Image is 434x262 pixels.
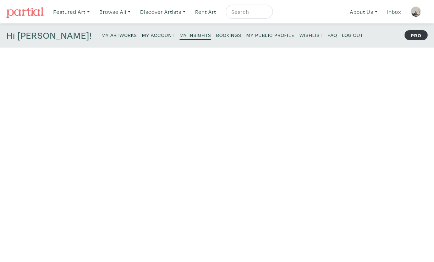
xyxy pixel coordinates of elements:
small: My Insights [180,32,211,38]
a: FAQ [328,30,337,39]
a: Rent Art [192,5,219,19]
a: My Artworks [101,30,137,39]
h4: Hi [PERSON_NAME]! [6,30,92,41]
a: Featured Art [50,5,93,19]
a: Wishlist [300,30,323,39]
input: Search [231,7,266,16]
img: phpThumb.php [411,6,421,17]
small: My Artworks [101,32,137,38]
small: My Account [142,32,175,38]
a: My Insights [180,30,211,40]
small: Log Out [342,32,363,38]
a: Inbox [384,5,404,19]
small: My Public Profile [246,32,295,38]
a: Discover Artists [137,5,189,19]
a: My Public Profile [246,30,295,39]
a: Bookings [216,30,241,39]
a: Log Out [342,30,363,39]
a: My Account [142,30,175,39]
a: About Us [347,5,381,19]
small: FAQ [328,32,337,38]
strong: PRO [405,30,428,40]
a: Browse All [96,5,134,19]
small: Wishlist [300,32,323,38]
small: Bookings [216,32,241,38]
